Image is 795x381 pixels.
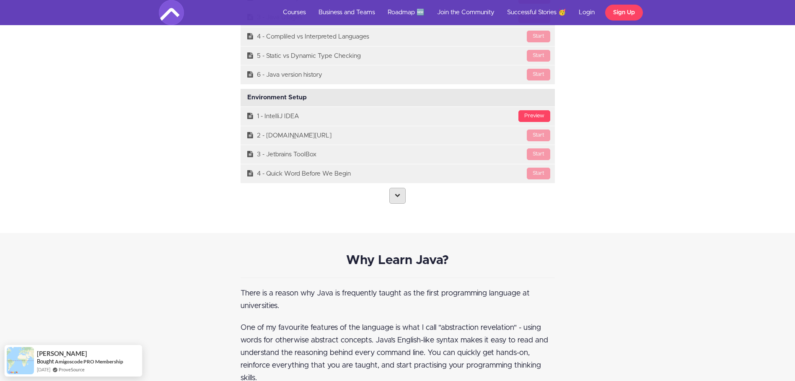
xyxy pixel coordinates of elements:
span: Bought [37,358,54,365]
a: Start4 - Quick Word Before We Begin [241,164,555,183]
a: Start3 - Jetbrains ToolBox [241,145,555,164]
span: There is a reason why Java is frequently taught as the first programming language at universities. [241,290,530,310]
strong: Why Learn Java? [346,254,449,267]
span: [PERSON_NAME] [37,350,87,357]
div: Start [527,69,550,80]
a: Sign Up [605,5,643,21]
a: Start2 - [DOMAIN_NAME][URL] [241,126,555,145]
a: Start6 - Java version history [241,65,555,84]
div: Environment Setup [241,89,555,106]
a: Start4 - Compliled vs Interpreted Languages [241,27,555,46]
a: ProveSource [59,366,85,373]
div: Preview [518,110,550,122]
div: Start [527,50,550,62]
div: Start [527,148,550,160]
div: Start [527,168,550,179]
img: provesource social proof notification image [7,347,34,374]
div: Start [527,130,550,141]
span: [DATE] [37,366,50,373]
a: Amigoscode PRO Membership [55,358,123,365]
a: Preview1 - IntelliJ IDEA [241,107,555,126]
div: Start [527,31,550,42]
a: Start5 - Static vs Dynamic Type Checking [241,47,555,65]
